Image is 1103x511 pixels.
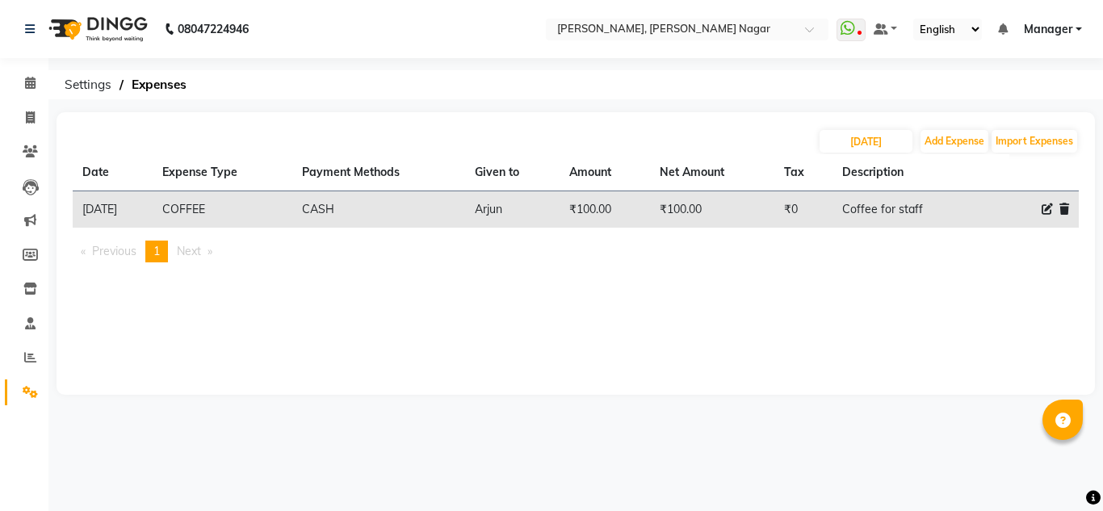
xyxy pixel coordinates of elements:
span: Expenses [124,70,195,99]
span: Manager [1024,21,1072,38]
th: Date [73,154,153,191]
td: ₹100.00 [560,191,650,228]
th: Amount [560,154,650,191]
th: Expense Type [153,154,292,191]
b: 08047224946 [178,6,249,52]
th: Payment Methods [292,154,465,191]
span: Settings [57,70,120,99]
button: Import Expenses [992,130,1077,153]
span: Previous [92,244,136,258]
th: Tax [774,154,832,191]
button: Add Expense [921,130,988,153]
img: logo [41,6,152,52]
span: 1 [153,244,160,258]
td: COFFEE [153,191,292,228]
td: Arjun [465,191,560,228]
span: Next [177,244,201,258]
iframe: chat widget [1035,446,1087,495]
th: Description [832,154,980,191]
td: CASH [292,191,465,228]
td: ₹100.00 [650,191,774,228]
td: ₹0 [774,191,832,228]
td: Coffee for staff [832,191,980,228]
input: PLACEHOLDER.DATE [820,130,912,153]
nav: Pagination [73,241,1079,262]
th: Net Amount [650,154,774,191]
th: Given to [465,154,560,191]
td: [DATE] [73,191,153,228]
